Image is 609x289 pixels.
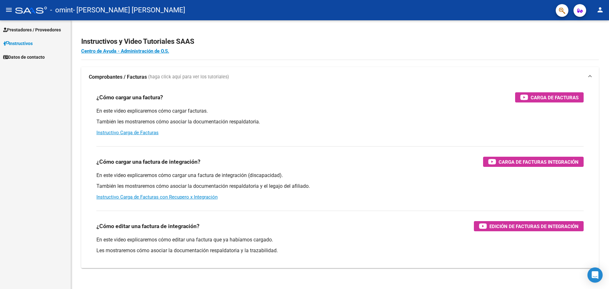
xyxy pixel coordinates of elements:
[489,222,579,230] span: Edición de Facturas de integración
[96,236,584,243] p: En este video explicaremos cómo editar una factura que ya habíamos cargado.
[96,157,200,166] h3: ¿Cómo cargar una factura de integración?
[596,6,604,14] mat-icon: person
[96,108,584,115] p: En este video explicaremos cómo cargar facturas.
[96,194,218,200] a: Instructivo Carga de Facturas con Recupero x Integración
[483,157,584,167] button: Carga de Facturas Integración
[148,74,229,81] span: (haga click aquí para ver los tutoriales)
[474,221,584,231] button: Edición de Facturas de integración
[3,40,33,47] span: Instructivos
[81,48,169,54] a: Centro de Ayuda - Administración de O.S.
[96,130,159,135] a: Instructivo Carga de Facturas
[81,36,599,48] h2: Instructivos y Video Tutoriales SAAS
[89,74,147,81] strong: Comprobantes / Facturas
[96,222,200,231] h3: ¿Cómo editar una factura de integración?
[531,94,579,102] span: Carga de Facturas
[96,93,163,102] h3: ¿Cómo cargar una factura?
[499,158,579,166] span: Carga de Facturas Integración
[96,118,584,125] p: También les mostraremos cómo asociar la documentación respaldatoria.
[73,3,185,17] span: - [PERSON_NAME] [PERSON_NAME]
[96,183,584,190] p: También les mostraremos cómo asociar la documentación respaldatoria y el legajo del afiliado.
[50,3,73,17] span: - omint
[3,26,61,33] span: Prestadores / Proveedores
[587,267,603,283] div: Open Intercom Messenger
[96,247,584,254] p: Les mostraremos cómo asociar la documentación respaldatoria y la trazabilidad.
[81,87,599,268] div: Comprobantes / Facturas (haga click aquí para ver los tutoriales)
[515,92,584,102] button: Carga de Facturas
[3,54,45,61] span: Datos de contacto
[5,6,13,14] mat-icon: menu
[81,67,599,87] mat-expansion-panel-header: Comprobantes / Facturas (haga click aquí para ver los tutoriales)
[96,172,584,179] p: En este video explicaremos cómo cargar una factura de integración (discapacidad).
